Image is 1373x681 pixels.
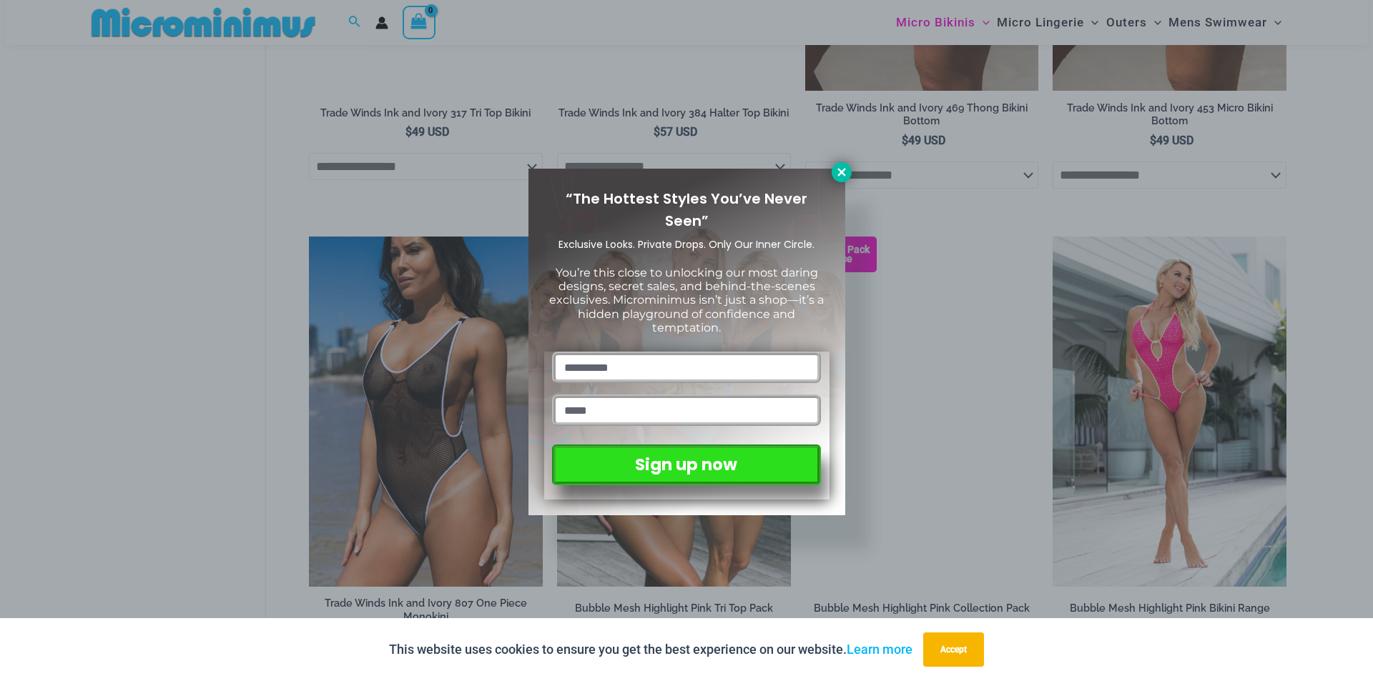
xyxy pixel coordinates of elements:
span: Exclusive Looks. Private Drops. Only Our Inner Circle. [558,237,815,252]
a: Learn more [847,642,912,657]
span: “The Hottest Styles You’ve Never Seen” [566,189,807,231]
span: You’re this close to unlocking our most daring designs, secret sales, and behind-the-scenes exclu... [549,266,824,334]
button: Sign up now [552,444,820,485]
p: This website uses cookies to ensure you get the best experience on our website. [389,639,912,660]
button: Close [832,162,852,182]
button: Accept [923,632,984,667]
